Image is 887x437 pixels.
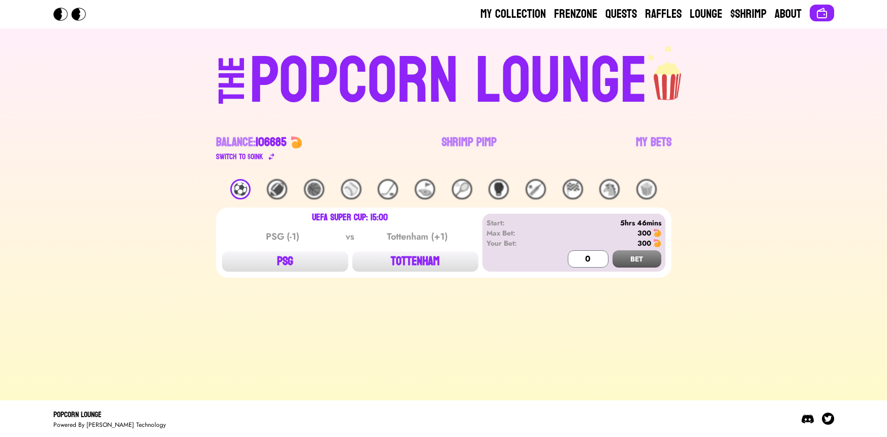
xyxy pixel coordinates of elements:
[648,45,689,102] img: popcorn
[53,421,166,429] div: Powered By [PERSON_NAME] Technology
[645,6,682,22] a: Raffles
[230,179,251,199] div: ⚽️
[653,239,661,247] img: 🍤
[442,134,497,163] a: Shrimp Pimp
[222,251,348,272] button: PSG
[304,179,324,199] div: 🏀
[352,251,478,272] button: TOTTENHAM
[290,136,302,149] img: 🍤
[53,409,166,421] div: Popcorn Lounge
[730,6,767,22] a: $Shrimp
[802,413,814,425] img: Discord
[690,6,722,22] a: Lounge
[250,49,648,114] div: POPCORN LOUNGE
[816,7,828,19] img: Connect wallet
[486,218,545,228] div: Start:
[312,214,388,222] div: UEFA Super Cup: 15:00
[554,6,597,22] a: Frenzone
[526,179,546,199] div: 🏏
[636,134,671,163] a: My Bets
[53,8,94,21] img: Popcorn
[544,218,661,228] div: 5hrs 46mins
[256,131,286,153] span: 106685
[267,179,287,199] div: 🏈
[480,6,546,22] a: My Collection
[486,238,545,248] div: Your Bet:
[366,229,469,244] div: Tottenham (+1)
[231,229,334,244] div: PSG (-1)
[653,229,661,237] img: 🍤
[486,228,545,238] div: Max Bet:
[605,6,637,22] a: Quests
[415,179,435,199] div: ⛳️
[452,179,472,199] div: 🎾
[216,151,263,163] div: Switch to $ OINK
[637,238,651,248] div: 300
[344,229,356,244] div: vs
[599,179,620,199] div: 🐴
[213,56,250,124] div: THE
[637,228,651,238] div: 300
[216,134,286,151] div: Balance:
[822,413,834,425] img: Twitter
[636,179,657,199] div: 🍿
[341,179,361,199] div: ⚾️
[563,179,583,199] div: 🏁
[131,45,757,114] a: THEPOPCORN LOUNGEpopcorn
[378,179,398,199] div: 🏒
[775,6,802,22] a: About
[488,179,509,199] div: 🥊
[613,250,661,268] button: BET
